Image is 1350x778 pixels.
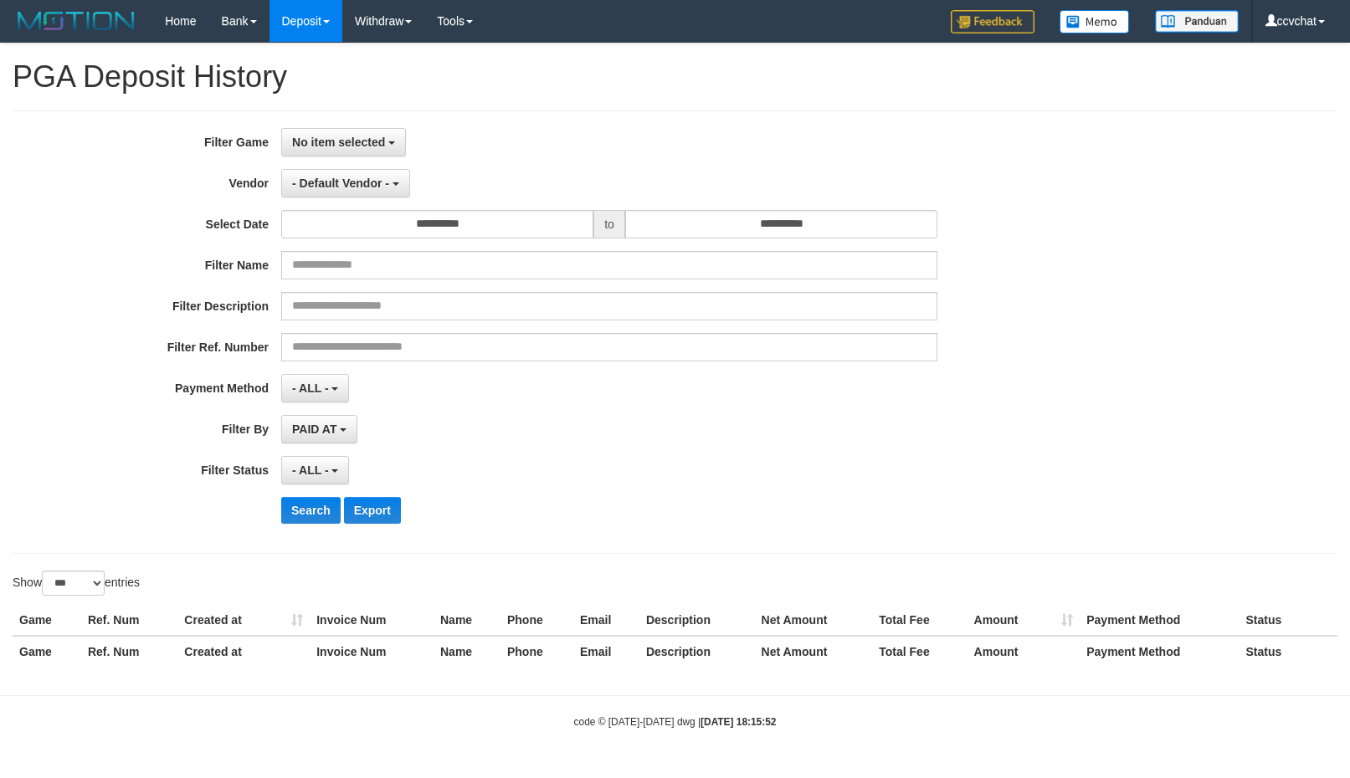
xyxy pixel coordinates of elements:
[292,136,385,149] span: No item selected
[701,716,776,728] strong: [DATE] 18:15:52
[292,463,329,477] span: - ALL -
[292,177,389,190] span: - Default Vendor -
[500,636,573,667] th: Phone
[1060,10,1130,33] img: Button%20Memo.svg
[81,636,177,667] th: Ref. Num
[573,636,639,667] th: Email
[292,422,336,436] span: PAID AT
[951,10,1034,33] img: Feedback.jpg
[639,605,755,636] th: Description
[310,605,434,636] th: Invoice Num
[281,128,406,156] button: No item selected
[574,716,777,728] small: code © [DATE]-[DATE] dwg |
[968,605,1081,636] th: Amount
[500,605,573,636] th: Phone
[13,8,140,33] img: MOTION_logo.png
[872,605,967,636] th: Total Fee
[968,636,1081,667] th: Amount
[755,605,873,636] th: Net Amount
[1240,636,1338,667] th: Status
[344,497,401,524] button: Export
[755,636,873,667] th: Net Amount
[13,571,140,596] label: Show entries
[872,636,967,667] th: Total Fee
[42,571,105,596] select: Showentries
[1155,10,1239,33] img: panduan.png
[13,60,1337,94] h1: PGA Deposit History
[639,636,755,667] th: Description
[1080,636,1239,667] th: Payment Method
[593,210,625,238] span: to
[434,636,500,667] th: Name
[310,636,434,667] th: Invoice Num
[177,605,310,636] th: Created at
[13,636,81,667] th: Game
[281,169,410,197] button: - Default Vendor -
[281,456,349,484] button: - ALL -
[434,605,500,636] th: Name
[281,415,357,443] button: PAID AT
[13,605,81,636] th: Game
[292,381,329,395] span: - ALL -
[1240,605,1338,636] th: Status
[573,605,639,636] th: Email
[177,636,310,667] th: Created at
[281,497,341,524] button: Search
[81,605,177,636] th: Ref. Num
[281,374,349,402] button: - ALL -
[1080,605,1239,636] th: Payment Method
